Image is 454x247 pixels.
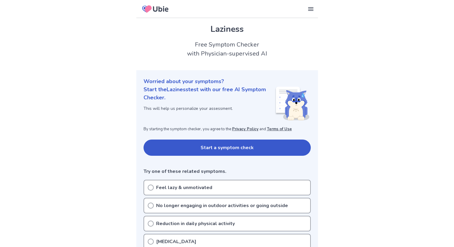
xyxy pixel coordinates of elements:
p: Feel lazy & unmotivated [156,184,212,191]
p: Reduction in daily physical activity [156,220,235,227]
p: This will help us personalize your assessment. [144,105,275,112]
p: Try one of these related symptoms. [144,168,311,175]
p: Start the Laziness test with our free AI Symptom Checker. [144,86,275,102]
p: Worried about your symptoms? [144,77,311,86]
a: Privacy Policy [232,126,259,132]
p: By starting the symptom checker, you agree to the and [144,126,311,132]
p: No longer engaging in outdoor activities or going outside [156,202,288,209]
p: [MEDICAL_DATA] [156,238,196,245]
img: Shiba [275,87,310,120]
h2: Free Symptom Checker with Physician-supervised AI [136,40,318,58]
button: Start a symptom check [144,140,311,156]
h1: Laziness [144,23,311,35]
a: Terms of Use [267,126,292,132]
